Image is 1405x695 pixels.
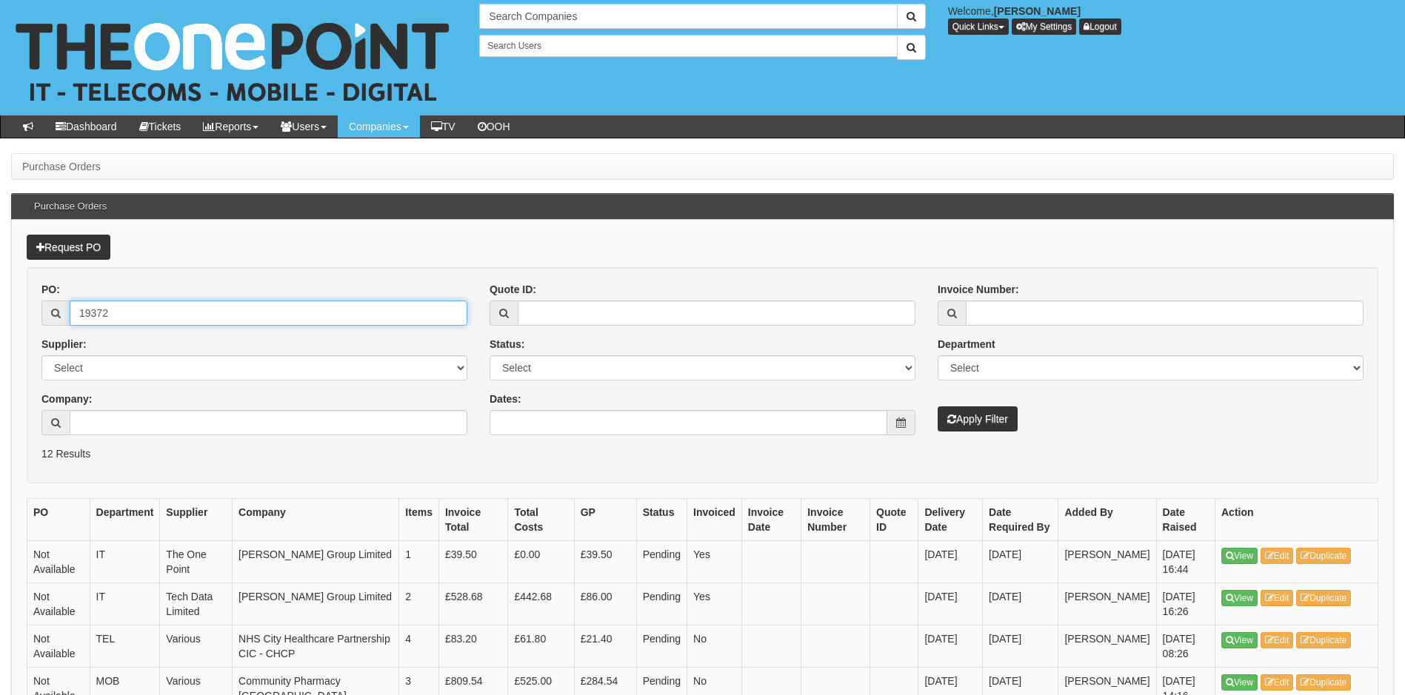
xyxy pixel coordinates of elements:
[90,541,160,583] td: IT
[420,115,467,138] a: TV
[399,625,439,668] td: 4
[574,625,636,668] td: £21.40
[160,541,233,583] td: The One Point
[192,115,270,138] a: Reports
[687,499,742,541] th: Invoiced
[1261,590,1294,606] a: Edit
[233,541,399,583] td: [PERSON_NAME] Group Limited
[41,446,1364,461] p: 12 Results
[938,282,1019,297] label: Invoice Number:
[27,541,90,583] td: Not Available
[438,625,507,668] td: £83.20
[128,115,193,138] a: Tickets
[233,499,399,541] th: Company
[918,583,983,625] td: [DATE]
[90,625,160,668] td: TEL
[41,282,60,297] label: PO:
[41,337,87,352] label: Supplier:
[801,499,870,541] th: Invoice Number
[1221,674,1258,691] a: View
[1296,548,1351,564] a: Duplicate
[399,541,439,583] td: 1
[270,115,338,138] a: Users
[687,583,742,625] td: Yes
[948,19,1009,35] button: Quick Links
[574,499,636,541] th: GP
[399,583,439,625] td: 2
[479,35,897,57] input: Search Users
[574,583,636,625] td: £86.00
[918,499,983,541] th: Delivery Date
[636,499,687,541] th: Status
[1261,674,1294,691] a: Edit
[27,194,114,219] h3: Purchase Orders
[574,541,636,583] td: £39.50
[1261,548,1294,564] a: Edit
[983,625,1058,668] td: [DATE]
[1058,541,1156,583] td: [PERSON_NAME]
[636,583,687,625] td: Pending
[1296,632,1351,648] a: Duplicate
[233,625,399,668] td: NHS City Healthcare Partnership CIC - CHCP
[1221,590,1258,606] a: View
[27,625,90,668] td: Not Available
[338,115,420,138] a: Companies
[938,406,1018,432] button: Apply Filter
[983,541,1058,583] td: [DATE]
[27,583,90,625] td: Not Available
[233,583,399,625] td: [PERSON_NAME] Group Limited
[160,499,233,541] th: Supplier
[687,625,742,668] td: No
[1156,499,1215,541] th: Date Raised
[490,337,524,352] label: Status:
[636,625,687,668] td: Pending
[1156,583,1215,625] td: [DATE] 16:26
[508,625,574,668] td: £61.80
[983,583,1058,625] td: [DATE]
[479,4,897,29] input: Search Companies
[1296,674,1351,691] a: Duplicate
[438,583,507,625] td: £528.68
[636,541,687,583] td: Pending
[399,499,439,541] th: Items
[467,115,521,138] a: OOH
[508,541,574,583] td: £0.00
[1156,541,1215,583] td: [DATE] 16:44
[160,583,233,625] td: Tech Data Limited
[1079,19,1121,35] a: Logout
[870,499,918,541] th: Quote ID
[508,583,574,625] td: £442.68
[27,235,110,260] a: Request PO
[994,5,1081,17] b: [PERSON_NAME]
[937,4,1405,35] div: Welcome,
[741,499,801,541] th: Invoice Date
[90,583,160,625] td: IT
[983,499,1058,541] th: Date Required By
[1156,625,1215,668] td: [DATE] 08:26
[1058,499,1156,541] th: Added By
[438,499,507,541] th: Invoice Total
[22,159,101,174] li: Purchase Orders
[918,625,983,668] td: [DATE]
[438,541,507,583] td: £39.50
[41,392,92,406] label: Company:
[160,625,233,668] td: Various
[490,392,521,406] label: Dates:
[1296,590,1351,606] a: Duplicate
[90,499,160,541] th: Department
[1261,632,1294,648] a: Edit
[1012,19,1077,35] a: My Settings
[508,499,574,541] th: Total Costs
[27,499,90,541] th: PO
[1058,625,1156,668] td: [PERSON_NAME]
[490,282,536,297] label: Quote ID:
[44,115,128,138] a: Dashboard
[1058,583,1156,625] td: [PERSON_NAME]
[1221,548,1258,564] a: View
[1215,499,1378,541] th: Action
[938,337,995,352] label: Department
[1221,632,1258,648] a: View
[918,541,983,583] td: [DATE]
[687,541,742,583] td: Yes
